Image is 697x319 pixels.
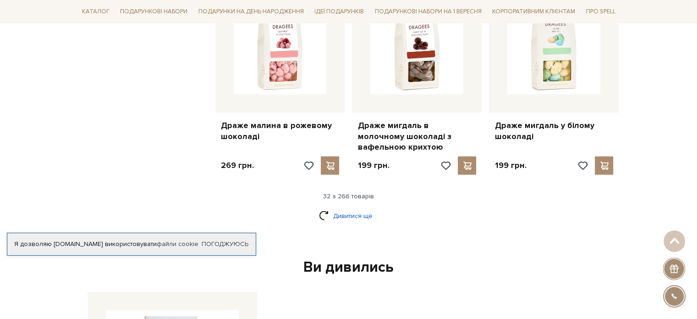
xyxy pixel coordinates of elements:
a: файли cookie [157,240,198,248]
div: Ви дивились [84,258,614,277]
a: Погоджуюсь [202,240,248,248]
p: 269 грн. [221,160,254,171]
div: 32 з 266 товарів [75,192,623,201]
a: Драже мигдаль в молочному шоколаді з вафельною крихтою [357,120,476,152]
a: Подарунки на День народження [195,5,307,19]
a: Драже мигдаль у білому шоколаді [494,120,613,142]
a: Корпоративним клієнтам [488,4,579,19]
a: Подарункові набори [116,5,191,19]
a: Про Spell [582,5,619,19]
a: Драже малина в рожевому шоколаді [221,120,340,142]
a: Ідеї подарунків [311,5,368,19]
a: Подарункові набори на 1 Вересня [371,4,485,19]
p: 199 грн. [494,160,526,171]
a: Дивитися ще [319,208,379,224]
div: Я дозволяю [DOMAIN_NAME] використовувати [7,240,256,248]
p: 199 грн. [357,160,389,171]
a: Каталог [78,5,113,19]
